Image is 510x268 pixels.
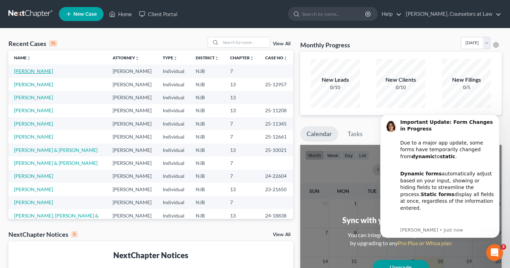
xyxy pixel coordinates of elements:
[224,143,260,156] td: 13
[107,196,157,209] td: [PERSON_NAME]
[107,130,157,143] td: [PERSON_NAME]
[224,104,260,117] td: 13
[8,230,78,239] div: NextChapter Notices
[273,232,290,237] a: View All
[14,81,53,87] a: [PERSON_NAME]
[14,107,53,113] a: [PERSON_NAME]
[260,143,293,156] td: 25-10021
[273,41,290,46] a: View All
[190,78,224,91] td: NJB
[107,143,157,156] td: [PERSON_NAME]
[376,76,425,84] div: New Clients
[107,156,157,169] td: [PERSON_NAME]
[73,12,97,17] span: New Case
[224,78,260,91] td: 13
[190,209,224,229] td: NJB
[190,196,224,209] td: NJB
[190,65,224,78] td: NJB
[402,8,501,20] a: [PERSON_NAME], Counselors at Law
[442,84,491,91] div: 0/5
[300,126,338,142] a: Calendar
[14,121,53,127] a: [PERSON_NAME]
[157,78,190,91] td: Individual
[230,55,254,60] a: Chapterunfold_more
[265,55,288,60] a: Case Nounfold_more
[107,209,157,229] td: [PERSON_NAME]
[224,156,260,169] td: 7
[260,183,293,196] td: 23-21650
[215,56,219,60] i: unfold_more
[31,107,125,162] div: Our team is actively working to re-integrate dynamic functionality and expects to have it restore...
[190,156,224,169] td: NJB
[345,231,457,247] div: You can integrate with Google, Outlook, iCal by upgrading to any
[501,244,506,250] span: 3
[31,119,125,125] p: Message from Emma, sent Just now
[14,160,98,166] a: [PERSON_NAME] & [PERSON_NAME]
[260,209,293,229] td: 24-18838
[341,126,369,142] a: Tasks
[135,56,139,60] i: unfold_more
[135,8,181,20] a: Client Portal
[173,56,177,60] i: unfold_more
[14,134,53,140] a: [PERSON_NAME]
[157,117,190,130] td: Individual
[107,183,157,196] td: [PERSON_NAME]
[14,186,53,192] a: [PERSON_NAME]
[190,117,224,130] td: NJB
[190,130,224,143] td: NJB
[14,173,53,179] a: [PERSON_NAME]
[157,170,190,183] td: Individual
[311,76,360,84] div: New Leads
[157,104,190,117] td: Individual
[376,84,425,91] div: 0/10
[442,76,491,84] div: New Filings
[221,37,270,47] input: Search by name...
[224,117,260,130] td: 7
[163,55,177,60] a: Typeunfold_more
[14,199,53,205] a: [PERSON_NAME]
[27,56,31,60] i: unfold_more
[190,143,224,156] td: NJB
[14,213,99,226] a: [PERSON_NAME], [PERSON_NAME] & [PERSON_NAME]
[157,143,190,156] td: Individual
[157,91,190,104] td: Individual
[107,91,157,104] td: [PERSON_NAME]
[106,8,135,20] a: Home
[311,84,360,91] div: 0/10
[49,40,57,47] div: 15
[224,209,260,229] td: 13
[107,65,157,78] td: [PERSON_NAME]
[370,108,510,242] iframe: Intercom notifications message
[14,250,288,261] div: NextChapter Notices
[107,170,157,183] td: [PERSON_NAME]
[196,55,219,60] a: Districtunfold_more
[71,231,78,237] div: 0
[260,170,293,183] td: 24-22604
[190,104,224,117] td: NJB
[8,39,57,48] div: Recent Cases
[157,65,190,78] td: Individual
[107,78,157,91] td: [PERSON_NAME]
[107,117,157,130] td: [PERSON_NAME]
[157,130,190,143] td: Individual
[107,104,157,117] td: [PERSON_NAME]
[14,55,31,60] a: Nameunfold_more
[378,8,402,20] a: Help
[250,56,254,60] i: unfold_more
[302,7,366,20] input: Search by name...
[283,56,288,60] i: unfold_more
[113,55,139,60] a: Attorneyunfold_more
[260,117,293,130] td: 25-11345
[260,130,293,143] td: 25-12661
[224,65,260,78] td: 7
[157,196,190,209] td: Individual
[398,240,452,246] a: Pro Plus or Whoa plan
